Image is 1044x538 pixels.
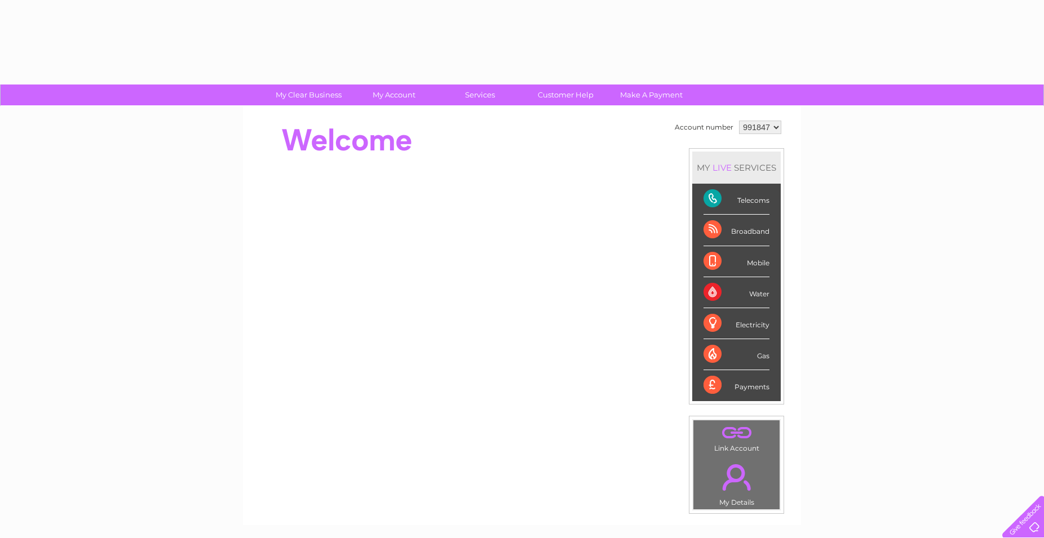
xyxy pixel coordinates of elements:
div: Broadband [704,215,769,246]
div: Telecoms [704,184,769,215]
a: Make A Payment [605,85,698,105]
div: Mobile [704,246,769,277]
div: LIVE [710,162,734,173]
a: My Account [348,85,441,105]
a: My Clear Business [262,85,355,105]
div: Payments [704,370,769,401]
td: My Details [693,455,780,510]
a: Services [433,85,527,105]
div: Electricity [704,308,769,339]
div: MY SERVICES [692,152,781,184]
td: Link Account [693,420,780,455]
div: Water [704,277,769,308]
a: Customer Help [519,85,612,105]
div: Gas [704,339,769,370]
a: . [696,423,777,443]
td: Account number [672,118,736,137]
a: . [696,457,777,497]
